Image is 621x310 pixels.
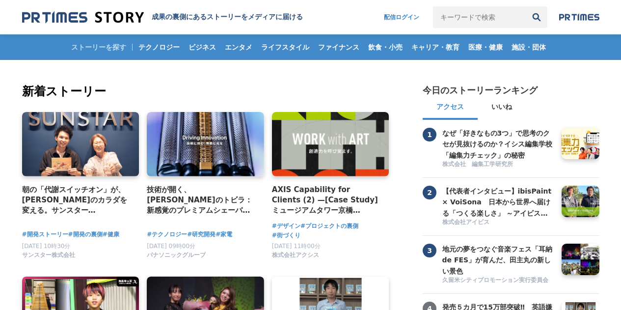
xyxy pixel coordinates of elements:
[300,222,358,231] a: #プロジェクトの裏側
[22,251,75,259] span: サンスター株式会社
[423,186,436,199] span: 2
[147,184,256,216] a: 技術が開く、[PERSON_NAME]のトビラ：新感覚のプレミアムシェーバー「ラムダッシュ パームイン」
[442,218,489,226] span: 株式会社アイビス
[423,96,478,120] button: アクセス
[442,244,554,275] a: 地元の夢をつなぐ音楽フェス「耳納 de FES」が育んだ、田主丸の新しい景色
[272,251,319,259] span: 株式会社アクシス
[68,230,103,239] a: #開発の裏側
[22,184,132,216] a: 朝の「代謝スイッチオン」が、[PERSON_NAME]のカラダを変える。サンスター「[GEOGRAPHIC_DATA]」から生まれた、新しい健康飲料の開発舞台裏
[508,43,550,52] span: 施設・団体
[272,254,319,261] a: 株式会社アクシス
[272,243,321,250] span: [DATE] 11時00分
[508,34,550,60] a: 施設・団体
[221,34,256,60] a: エンタメ
[423,244,436,257] span: 3
[152,13,303,22] h1: 成果の裏側にあるストーリーをメディアに届ける
[257,34,313,60] a: ライフスタイル
[478,96,526,120] button: いいね
[423,128,436,141] span: 1
[272,231,300,240] a: #街づくり
[103,230,119,239] a: #健康
[185,43,220,52] span: ビジネス
[364,43,406,52] span: 飲食・小売
[147,230,187,239] a: #テクノロジー
[442,160,513,169] span: 株式会社 編集工学研究所
[314,43,363,52] span: ファイナンス
[442,244,554,277] h3: 地元の夢をつなぐ音楽フェス「耳納 de FES」が育んだ、田主丸の新しい景色
[442,186,554,217] a: 【代表者インタビュー】ibisPaint × VoiSona 日本から世界へ届ける「つくる楽しさ」 ～アイビスがテクノスピーチと挑戦する、新しい創作文化の形成～
[464,43,507,52] span: 医療・健康
[442,128,554,159] a: なぜ「好きなもの3つ」で思考のクセが見抜けるのか？イシス編集学校「編集力チェック」の秘密
[407,43,463,52] span: キャリア・教育
[442,128,554,161] h3: なぜ「好きなもの3つ」で思考のクセが見抜けるのか？イシス編集学校「編集力チェック」の秘密
[423,85,538,96] h2: 今日のストーリーランキング
[433,6,526,28] input: キーワードで検索
[147,254,206,261] a: パナソニックグループ
[442,186,554,219] h3: 【代表者インタビュー】ibisPaint × VoiSona 日本から世界へ届ける「つくる楽しさ」 ～アイビスがテクノスピーチと挑戦する、新しい創作文化の形成～
[272,222,300,231] a: #デザイン
[22,243,71,250] span: [DATE] 10時30分
[374,6,429,28] a: 配信ログイン
[314,34,363,60] a: ファイナンス
[442,160,554,169] a: 株式会社 編集工学研究所
[442,218,554,227] a: 株式会社アイビス
[22,11,303,24] a: 成果の裏側にあるストーリーをメディアに届ける 成果の裏側にあるストーリーをメディアに届ける
[216,230,232,239] a: #家電
[22,83,391,100] h2: 新着ストーリー
[22,230,68,239] a: #開発ストーリー
[526,6,547,28] button: 検索
[442,276,548,284] span: 久留米シティプロモーション実行委員会
[407,34,463,60] a: キャリア・教育
[185,34,220,60] a: ビジネス
[147,243,195,250] span: [DATE] 09時00分
[559,13,599,21] img: prtimes
[187,230,216,239] a: #研究開発
[257,43,313,52] span: ライフスタイル
[364,34,406,60] a: 飲食・小売
[272,184,381,216] a: AXIS Capability for Clients (2) —[Case Study] ミュージアムタワー京橋 「WORK with ART」
[135,43,184,52] span: テクノロジー
[221,43,256,52] span: エンタメ
[442,276,554,285] a: 久留米シティプロモーション実行委員会
[464,34,507,60] a: 医療・健康
[135,34,184,60] a: テクノロジー
[147,251,206,259] span: パナソニックグループ
[22,11,144,24] img: 成果の裏側にあるストーリーをメディアに届ける
[22,254,75,261] a: サンスター株式会社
